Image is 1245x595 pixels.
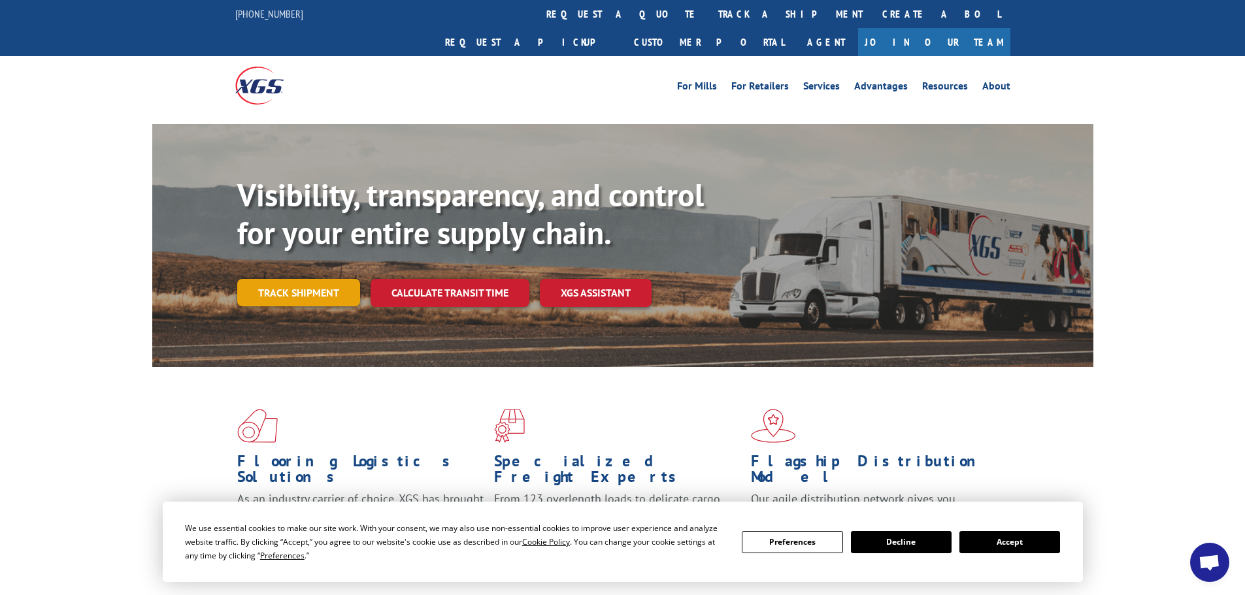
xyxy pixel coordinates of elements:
button: Decline [851,531,952,553]
a: Customer Portal [624,28,794,56]
div: Open chat [1190,543,1229,582]
div: Cookie Consent Prompt [163,502,1083,582]
a: XGS ASSISTANT [540,279,652,307]
button: Preferences [742,531,842,553]
h1: Flooring Logistics Solutions [237,453,484,491]
a: For Mills [677,81,717,95]
a: About [982,81,1010,95]
span: As an industry carrier of choice, XGS has brought innovation and dedication to flooring logistics... [237,491,484,538]
a: [PHONE_NUMBER] [235,7,303,20]
h1: Flagship Distribution Model [751,453,998,491]
a: Track shipment [237,279,360,306]
a: Join Our Team [858,28,1010,56]
img: xgs-icon-total-supply-chain-intelligence-red [237,409,278,443]
span: Preferences [260,550,305,561]
a: Agent [794,28,858,56]
div: We use essential cookies to make our site work. With your consent, we may also use non-essential ... [185,521,726,562]
img: xgs-icon-focused-on-flooring-red [494,409,525,443]
h1: Specialized Freight Experts [494,453,741,491]
p: From 123 overlength loads to delicate cargo, our experienced staff knows the best way to move you... [494,491,741,549]
a: For Retailers [731,81,789,95]
button: Accept [959,531,1060,553]
a: Services [803,81,840,95]
a: Calculate transit time [371,279,529,307]
a: Advantages [854,81,908,95]
span: Cookie Policy [522,536,570,547]
a: Request a pickup [435,28,624,56]
a: Resources [922,81,968,95]
b: Visibility, transparency, and control for your entire supply chain. [237,174,704,253]
img: xgs-icon-flagship-distribution-model-red [751,409,796,443]
span: Our agile distribution network gives you nationwide inventory management on demand. [751,491,991,522]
